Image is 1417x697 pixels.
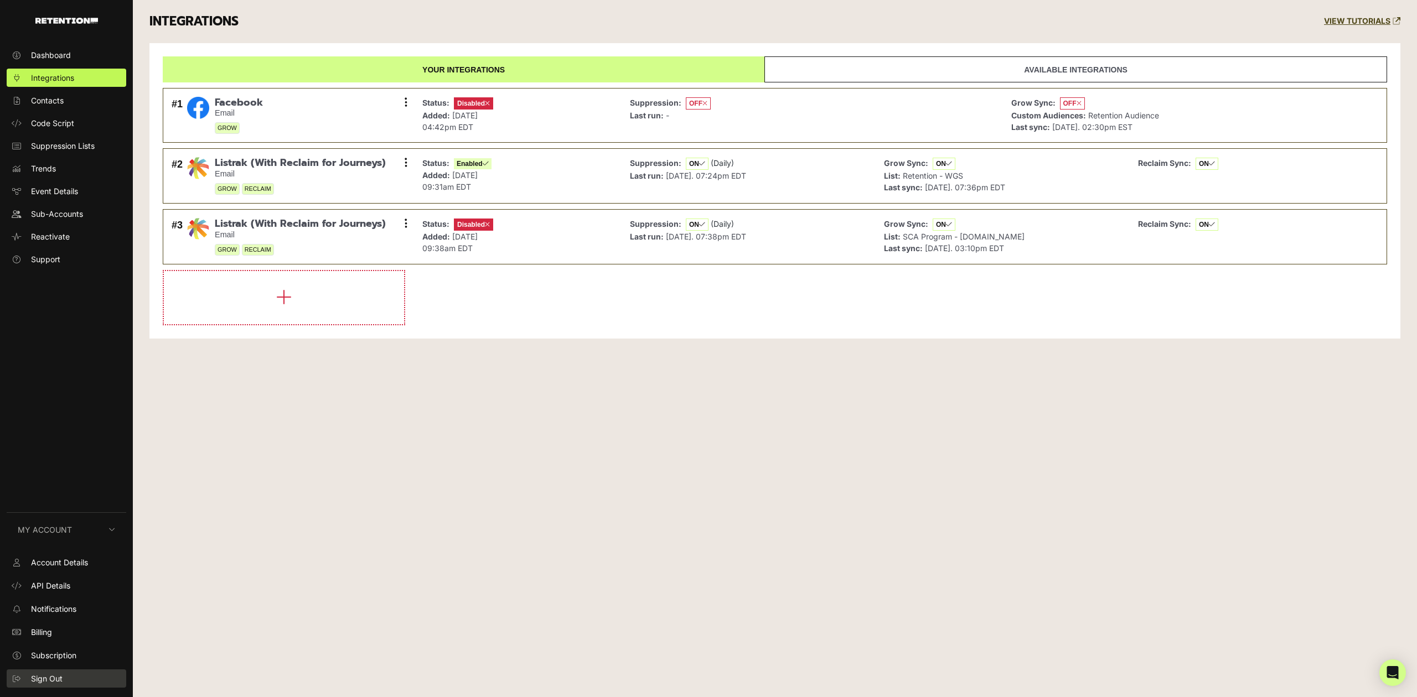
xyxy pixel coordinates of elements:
[666,111,669,120] span: -
[686,219,708,231] span: ON
[422,111,450,120] strong: Added:
[7,69,126,87] a: Integrations
[31,231,70,242] span: Reactivate
[215,169,386,179] small: Email
[149,14,239,29] h3: INTEGRATIONS
[31,163,56,174] span: Trends
[187,218,209,240] img: Listrak (With Reclaim for Journeys)
[884,183,923,192] strong: Last sync:
[215,218,386,230] span: Listrak (With Reclaim for Journeys)
[1011,98,1056,107] strong: Grow Sync:
[31,580,70,591] span: API Details
[35,18,98,24] img: Retention.com
[1196,219,1218,231] span: ON
[903,232,1025,241] span: SCA Program - [DOMAIN_NAME]
[1196,158,1218,170] span: ON
[422,232,450,241] strong: Added:
[903,171,963,180] span: Retention - WGS
[7,513,126,547] button: My Account
[884,232,901,241] strong: List:
[925,243,1004,253] span: [DATE]. 03:10pm EDT
[884,171,901,180] strong: List:
[686,97,711,110] span: OFF
[31,208,83,220] span: Sub-Accounts
[933,158,955,170] span: ON
[666,171,746,180] span: [DATE]. 07:24pm EDT
[630,171,664,180] strong: Last run:
[7,669,126,688] a: Sign Out
[1011,122,1050,132] strong: Last sync:
[666,232,746,241] span: [DATE]. 07:38pm EDT
[7,646,126,664] a: Subscription
[1138,158,1191,168] strong: Reclaim Sync:
[31,626,52,638] span: Billing
[884,243,923,253] strong: Last sync:
[7,137,126,155] a: Suppression Lists
[172,218,183,256] div: #3
[454,97,493,110] span: Disabled
[630,98,681,107] strong: Suppression:
[7,250,126,268] a: Support
[7,623,126,641] a: Billing
[187,157,209,179] img: Listrak (With Reclaim for Journeys)
[7,227,126,246] a: Reactivate
[686,158,708,170] span: ON
[242,183,274,195] span: RECLAIM
[215,244,240,256] span: GROW
[215,230,386,240] small: Email
[630,111,664,120] strong: Last run:
[215,97,263,109] span: Facebook
[215,183,240,195] span: GROW
[711,158,734,168] span: (Daily)
[422,170,450,180] strong: Added:
[7,182,126,200] a: Event Details
[630,219,681,228] strong: Suppression:
[7,114,126,132] a: Code Script
[630,232,664,241] strong: Last run:
[630,158,681,168] strong: Suppression:
[933,219,955,231] span: ON
[215,108,263,118] small: Email
[18,524,72,535] span: My Account
[7,205,126,223] a: Sub-Accounts
[884,219,928,228] strong: Grow Sync:
[31,49,71,61] span: Dashboard
[31,185,78,197] span: Event Details
[7,159,126,178] a: Trends
[1138,219,1191,228] strong: Reclaim Sync:
[7,91,126,110] a: Contacts
[422,232,478,253] span: [DATE] 09:38am EDT
[1379,659,1406,686] div: Open Intercom Messenger
[7,600,126,618] a: Notifications
[172,157,183,195] div: #2
[215,157,386,169] span: Listrak (With Reclaim for Journeys)
[187,97,209,119] img: Facebook
[31,603,76,615] span: Notifications
[31,140,95,152] span: Suppression Lists
[31,673,63,684] span: Sign Out
[422,219,449,228] strong: Status:
[1324,17,1400,26] a: VIEW TUTORIALS
[163,56,764,82] a: Your integrations
[215,122,240,134] span: GROW
[7,553,126,571] a: Account Details
[1060,97,1085,110] span: OFF
[7,576,126,595] a: API Details
[31,253,60,265] span: Support
[1011,111,1086,120] strong: Custom Audiences:
[884,158,928,168] strong: Grow Sync:
[31,649,76,661] span: Subscription
[31,95,64,106] span: Contacts
[31,72,74,84] span: Integrations
[454,158,492,169] span: Enabled
[31,117,74,129] span: Code Script
[454,219,493,231] span: Disabled
[925,183,1005,192] span: [DATE]. 07:36pm EDT
[1052,122,1132,132] span: [DATE]. 02:30pm EST
[242,244,274,256] span: RECLAIM
[422,98,449,107] strong: Status:
[1088,111,1159,120] span: Retention Audience
[7,46,126,64] a: Dashboard
[422,111,478,132] span: [DATE] 04:42pm EDT
[422,158,449,168] strong: Status:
